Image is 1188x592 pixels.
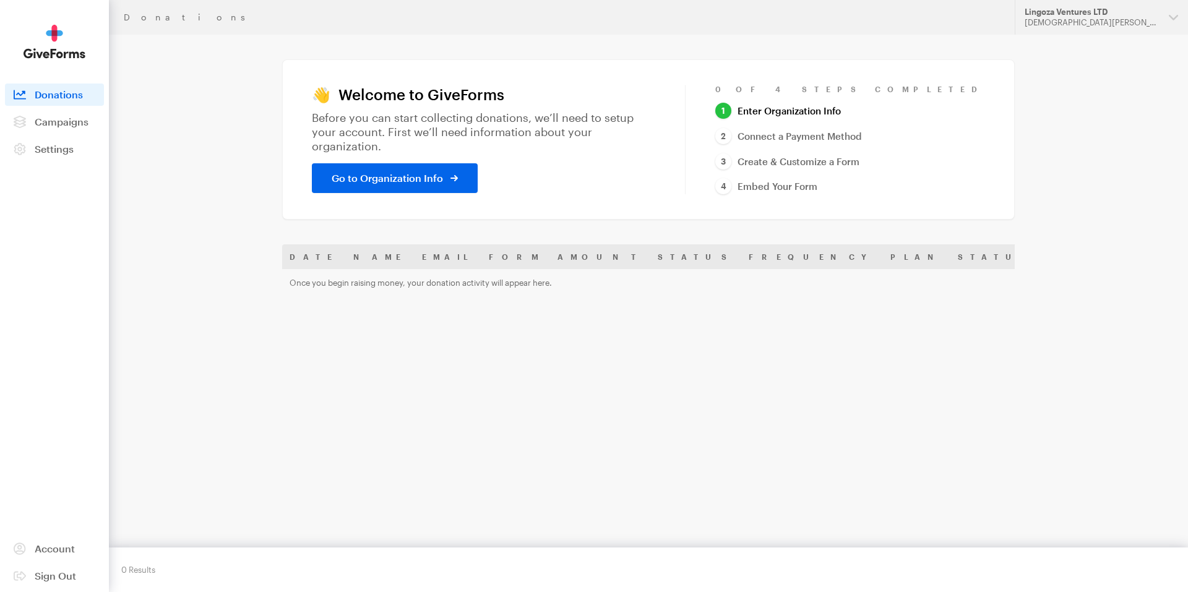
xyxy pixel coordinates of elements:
th: Email [415,244,481,269]
th: Frequency [741,244,883,269]
span: Sign Out [35,570,76,581]
a: Campaigns [5,111,104,133]
p: Before you can start collecting donations, we’ll need to setup your account. First we’ll need inf... [312,111,655,153]
span: Settings [35,143,74,155]
div: [DEMOGRAPHIC_DATA][PERSON_NAME] [1025,17,1159,28]
a: Connect a Payment Method [715,128,862,145]
a: Embed Your Form [715,178,817,195]
a: Donations [5,84,104,106]
div: 0 Results [121,560,155,580]
a: Settings [5,138,104,160]
th: Amount [550,244,650,269]
a: Create & Customize a Form [715,153,859,170]
a: Enter Organization Info [715,103,841,119]
th: Date [282,244,346,269]
th: Status [650,244,741,269]
a: Go to Organization Info [312,163,478,193]
a: Account [5,538,104,560]
div: Lingoza Ventures LTD [1025,7,1159,17]
span: Campaigns [35,116,88,127]
h1: 👋 Welcome to GiveForms [312,86,655,103]
img: GiveForms [24,25,85,59]
th: Name [346,244,415,269]
th: Form [481,244,550,269]
span: Account [35,543,75,554]
div: 0 of 4 Steps Completed [715,84,985,94]
span: Donations [35,88,83,100]
a: Sign Out [5,565,104,587]
span: Go to Organization Info [332,171,443,186]
th: Plan Status [883,244,1041,269]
